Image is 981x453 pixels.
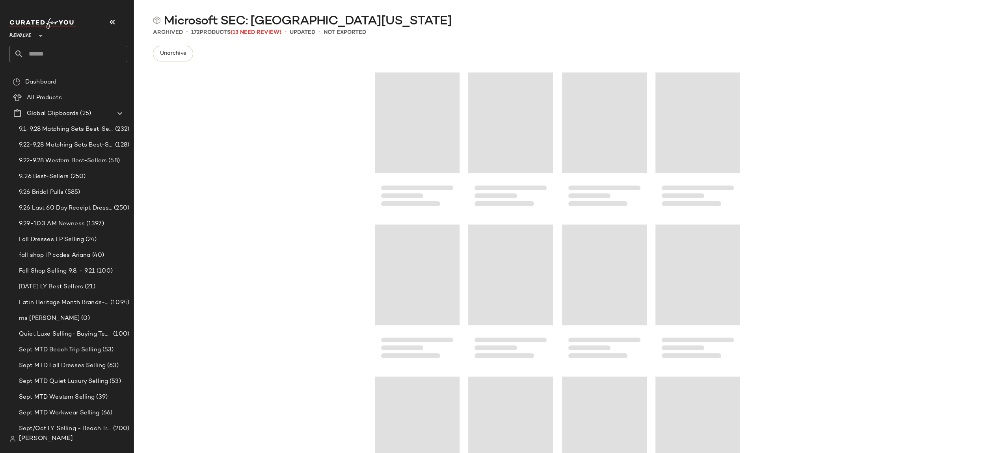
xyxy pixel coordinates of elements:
span: Fall Shop Selling 9.8. - 9.21 [19,267,95,276]
div: Products [191,28,281,37]
span: (200) [112,424,129,433]
span: Global Clipboards [27,109,78,118]
span: (53) [108,377,121,386]
p: updated [290,28,315,37]
span: (232) [114,125,129,134]
span: (13 Need Review) [231,30,281,35]
span: (25) [78,109,91,118]
span: (58) [107,156,120,165]
span: Sept MTD Quiet Luxury Selling [19,377,108,386]
img: svg%3e [9,436,16,442]
div: Loading... [562,69,647,215]
span: Dashboard [25,78,56,87]
span: Sept MTD Beach Trip Selling [19,345,101,355]
img: svg%3e [153,17,161,24]
span: fall shop lP codes Ariana [19,251,91,260]
span: 9.29-10.3 AM Newness [19,219,85,228]
span: 9.22-9.28 Western Best-Sellers [19,156,107,165]
span: 172 [191,30,200,35]
span: Sept MTD Fall Dresses Selling [19,361,106,370]
span: (40) [91,251,104,260]
span: • [285,28,287,37]
span: 9.26 Last 60 Day Receipt Dresses Selling [19,204,112,213]
span: (21) [83,282,95,291]
span: [DATE] LY Best Sellers [19,282,83,291]
span: Unarchive [160,50,186,57]
div: Loading... [562,221,647,367]
span: Sept/Oct LY Selling - Beach Trip [19,424,112,433]
div: Loading... [375,69,460,215]
span: Microsoft SEC: [GEOGRAPHIC_DATA][US_STATE] [164,13,452,29]
span: (100) [95,267,113,276]
div: Loading... [655,221,740,367]
span: Sept MTD Western Selling [19,393,95,402]
span: (66) [100,408,113,418]
button: Unarchive [153,46,193,61]
p: Not Exported [324,28,366,37]
span: Fall Dresses LP Selling [19,235,84,244]
span: Latin Heritage Month Brands- DO NOT DELETE [19,298,109,307]
span: (1094) [109,298,129,307]
span: Revolve [9,27,31,41]
span: 9.1-9.28 Matching Sets Best-Sellers [19,125,114,134]
span: 9.22-9.28 Matching Sets Best-Sellers [19,141,114,150]
span: Quiet Luxe Selling- Buying Team [19,330,112,339]
span: • [186,28,188,37]
span: (0) [80,314,89,323]
img: svg%3e [13,78,20,86]
div: Loading... [468,221,553,367]
span: • [318,28,320,37]
span: (100) [112,330,129,339]
span: (39) [95,393,108,402]
div: Loading... [468,69,553,215]
span: (63) [106,361,119,370]
span: (24) [84,235,97,244]
span: (128) [114,141,129,150]
span: (53) [101,345,114,355]
span: 9..26 Best-Sellers [19,172,69,181]
img: cfy_white_logo.C9jOOHJF.svg [9,18,76,29]
span: (585) [63,188,80,197]
span: ms [PERSON_NAME] [19,314,80,323]
span: All Products [27,93,62,102]
span: Archived [153,28,183,37]
span: 9.26 Bridal Pulls [19,188,63,197]
span: [PERSON_NAME] [19,434,73,444]
div: Loading... [375,221,460,367]
span: (250) [69,172,86,181]
span: (250) [112,204,129,213]
span: Sept MTD Workwear Selling [19,408,100,418]
span: (1397) [85,219,104,228]
div: Loading... [655,69,740,215]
